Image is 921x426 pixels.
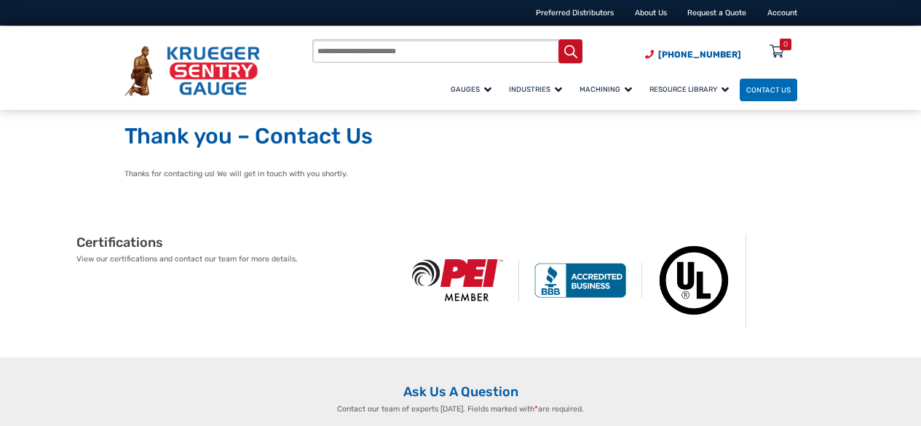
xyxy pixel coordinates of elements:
p: Thanks for contacting us! We will get in touch with you shortly. [124,168,797,180]
span: Industries [509,85,562,93]
a: About Us [635,8,667,17]
h2: Certifications [76,234,397,251]
img: BBB [519,263,642,298]
span: [PHONE_NUMBER] [658,50,741,60]
img: Underwriters Laboratories [642,234,746,327]
h1: Thank you – Contact Us [124,123,797,151]
a: Phone Number (920) 434-8860 [645,48,741,61]
span: Gauges [451,85,491,93]
a: Machining [573,76,643,102]
img: PEI Member [397,259,520,301]
span: Machining [580,85,632,93]
a: Account [767,8,797,17]
img: Krueger Sentry Gauge [124,46,260,96]
p: View our certifications and contact our team for more details. [76,253,397,265]
a: Resource Library [643,76,740,102]
span: Resource Library [649,85,729,93]
a: Contact Us [740,79,797,101]
h2: Ask Us A Question [124,384,797,401]
div: 0 [783,39,788,50]
a: Preferred Distributors [536,8,614,17]
a: Gauges [444,76,502,102]
p: Contact our team of experts [DATE]. Fields marked with are required. [283,403,639,415]
a: Industries [502,76,573,102]
span: Contact Us [746,86,791,94]
a: Request a Quote [687,8,746,17]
